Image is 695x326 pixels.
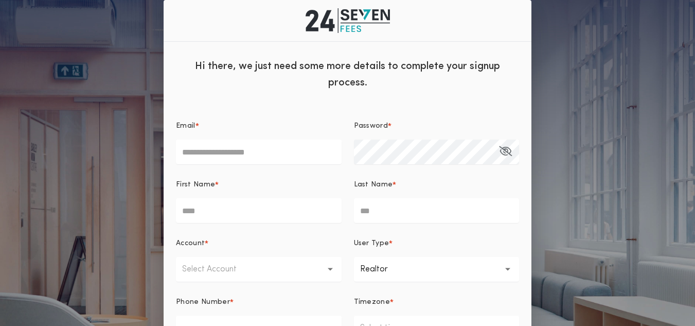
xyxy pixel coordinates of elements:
[354,297,390,307] p: Timezone
[354,180,393,190] p: Last Name
[306,8,390,33] img: org logo
[354,121,388,131] p: Password
[354,140,520,164] input: Password*
[354,238,389,249] p: User Type
[176,238,205,249] p: Account
[176,297,230,307] p: Phone Number
[176,180,215,190] p: First Name
[176,140,342,164] input: Email*
[354,257,520,282] button: Realtor
[360,263,404,276] p: Realtor
[499,140,512,164] button: Password*
[176,198,342,223] input: First Name*
[164,50,531,96] div: Hi there, we just need some more details to complete your signup process.
[354,198,520,223] input: Last Name*
[176,257,342,282] button: Select Account
[176,121,195,131] p: Email
[182,263,253,276] p: Select Account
